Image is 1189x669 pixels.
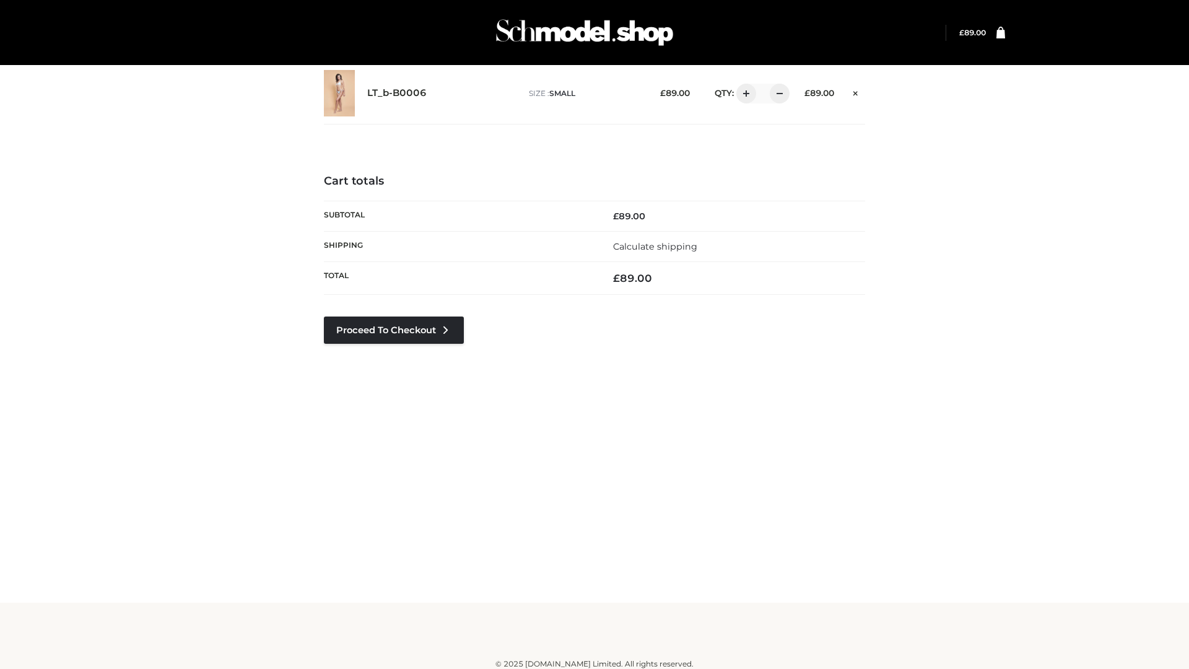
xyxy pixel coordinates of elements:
a: Remove this item [847,84,865,100]
span: £ [959,28,964,37]
bdi: 89.00 [660,88,690,98]
span: £ [660,88,666,98]
bdi: 89.00 [613,211,645,222]
span: £ [613,211,619,222]
a: £89.00 [959,28,986,37]
a: Calculate shipping [613,241,697,252]
bdi: 89.00 [804,88,834,98]
th: Subtotal [324,201,594,231]
span: £ [613,272,620,284]
a: LT_b-B0006 [367,87,427,99]
span: SMALL [549,89,575,98]
div: QTY: [702,84,785,103]
th: Total [324,262,594,295]
a: Proceed to Checkout [324,317,464,344]
p: size : [529,88,641,99]
span: £ [804,88,810,98]
th: Shipping [324,231,594,261]
bdi: 89.00 [959,28,986,37]
h4: Cart totals [324,175,865,188]
img: LT_b-B0006 - SMALL [324,70,355,116]
bdi: 89.00 [613,272,652,284]
img: Schmodel Admin 964 [492,8,677,57]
